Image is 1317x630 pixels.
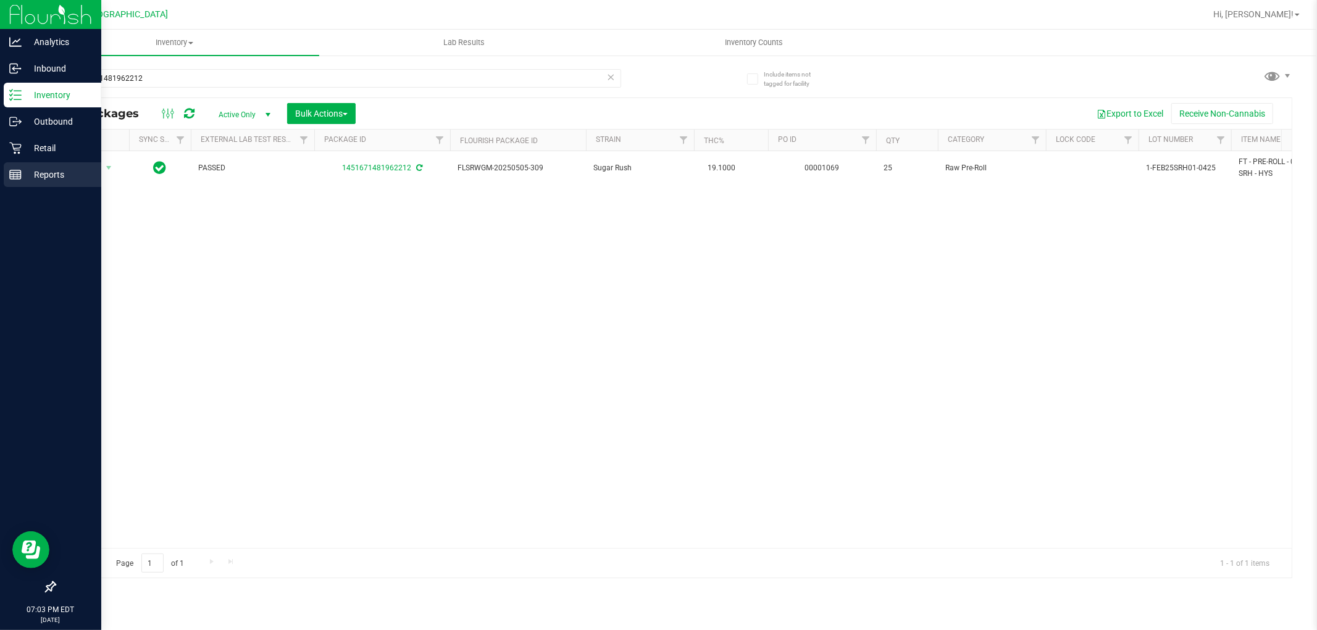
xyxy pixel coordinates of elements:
inline-svg: Retail [9,142,22,154]
a: Filter [1211,130,1231,151]
input: 1 [141,553,164,573]
inline-svg: Inventory [9,89,22,101]
inline-svg: Reports [9,168,22,181]
button: Receive Non-Cannabis [1171,103,1273,124]
span: Bulk Actions [295,109,348,118]
button: Bulk Actions [287,103,356,124]
span: Inventory Counts [708,37,800,48]
a: Strain [596,135,621,144]
a: 00001069 [805,164,840,172]
inline-svg: Outbound [9,115,22,128]
a: Filter [674,130,694,151]
a: External Lab Test Result [201,135,298,144]
iframe: Resource center [12,531,49,568]
a: Filter [1026,130,1046,151]
p: 07:03 PM EDT [6,604,96,615]
input: Search Package ID, Item Name, SKU, Lot or Part Number... [54,69,621,88]
a: PO ID [778,135,796,144]
p: Outbound [22,114,96,129]
inline-svg: Inbound [9,62,22,75]
a: Filter [1118,130,1139,151]
p: [DATE] [6,615,96,624]
a: Filter [170,130,191,151]
a: Filter [430,130,450,151]
span: 1-FEB25SRH01-0425 [1146,162,1224,174]
span: In Sync [154,159,167,176]
span: Include items not tagged for facility [764,70,826,88]
inline-svg: Analytics [9,36,22,48]
a: Filter [856,130,876,151]
span: Sync from Compliance System [414,164,422,172]
a: Lot Number [1148,135,1193,144]
span: select [101,159,117,176]
a: THC% [704,136,724,145]
span: Page of 1 [106,553,194,573]
span: 19.1000 [701,159,742,177]
p: Reports [22,167,96,182]
a: Lock Code [1056,135,1095,144]
a: 1451671481962212 [342,164,411,172]
span: PASSED [198,162,307,174]
a: Lab Results [319,30,609,56]
span: Hi, [PERSON_NAME]! [1213,9,1294,19]
p: Inventory [22,88,96,102]
span: Sugar Rush [593,162,687,174]
p: Retail [22,141,96,155]
span: Lab Results [427,37,501,48]
a: Qty [886,136,900,145]
a: Filter [294,130,314,151]
span: Clear [607,69,616,85]
span: Inventory [30,37,319,48]
span: 1 - 1 of 1 items [1210,553,1279,572]
span: 25 [884,162,930,174]
a: Inventory Counts [609,30,898,56]
a: Sync Status [139,135,186,144]
a: Category [948,135,984,144]
span: FLSRWGM-20250505-309 [458,162,579,174]
a: Item Name [1241,135,1281,144]
span: [GEOGRAPHIC_DATA] [84,9,169,20]
p: Inbound [22,61,96,76]
a: Package ID [324,135,366,144]
span: All Packages [64,107,151,120]
span: Raw Pre-Roll [945,162,1039,174]
a: Inventory [30,30,319,56]
p: Analytics [22,35,96,49]
a: Flourish Package ID [460,136,538,145]
button: Export to Excel [1089,103,1171,124]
